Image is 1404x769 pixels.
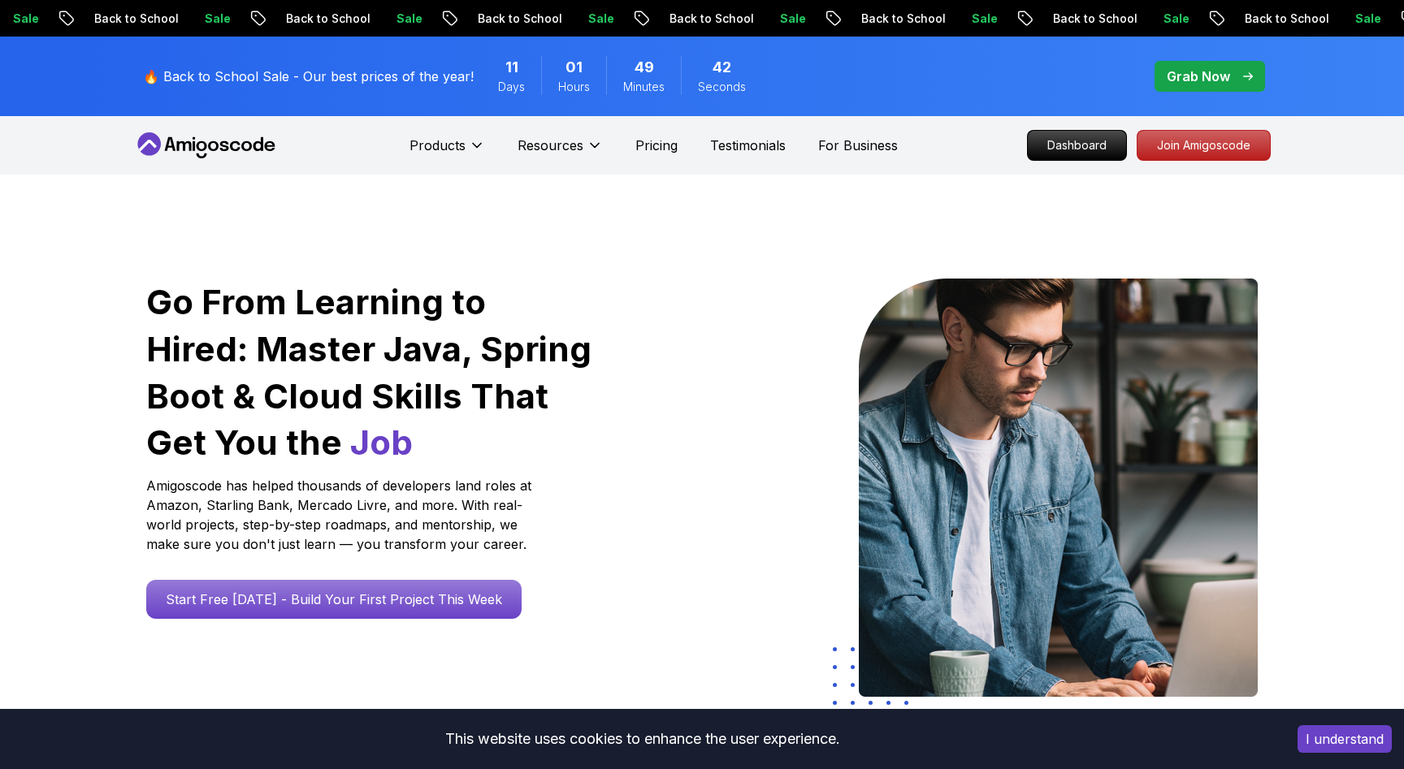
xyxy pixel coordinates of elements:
p: Back to School [1227,11,1337,27]
a: For Business [818,136,898,155]
img: hero [859,279,1258,697]
div: This website uses cookies to enhance the user experience. [12,721,1273,757]
h1: Go From Learning to Hired: Master Java, Spring Boot & Cloud Skills That Get You the [146,279,594,466]
p: Resources [518,136,583,155]
p: Back to School [652,11,762,27]
p: Sale [187,11,239,27]
p: Products [409,136,466,155]
p: Back to School [460,11,570,27]
p: Sale [954,11,1006,27]
a: Start Free [DATE] - Build Your First Project This Week [146,580,522,619]
span: 11 Days [505,56,518,79]
p: Back to School [76,11,187,27]
span: Hours [558,79,590,95]
p: Join Amigoscode [1137,131,1270,160]
button: Products [409,136,485,168]
a: Join Amigoscode [1137,130,1271,161]
span: Minutes [623,79,665,95]
p: Sale [762,11,814,27]
span: Days [498,79,525,95]
p: Dashboard [1028,131,1126,160]
a: Dashboard [1027,130,1127,161]
span: 49 Minutes [635,56,654,79]
button: Resources [518,136,603,168]
span: 42 Seconds [713,56,731,79]
p: Back to School [1035,11,1146,27]
a: Testimonials [710,136,786,155]
span: 1 Hours [565,56,583,79]
p: Sale [1146,11,1198,27]
p: Sale [379,11,431,27]
p: Grab Now [1167,67,1230,86]
span: Seconds [698,79,746,95]
button: Accept cookies [1298,725,1392,753]
p: Sale [570,11,622,27]
p: Back to School [843,11,954,27]
p: Amigoscode has helped thousands of developers land roles at Amazon, Starling Bank, Mercado Livre,... [146,476,536,554]
p: 🔥 Back to School Sale - Our best prices of the year! [143,67,474,86]
p: Sale [1337,11,1389,27]
a: Pricing [635,136,678,155]
p: Back to School [268,11,379,27]
span: Job [350,421,413,463]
